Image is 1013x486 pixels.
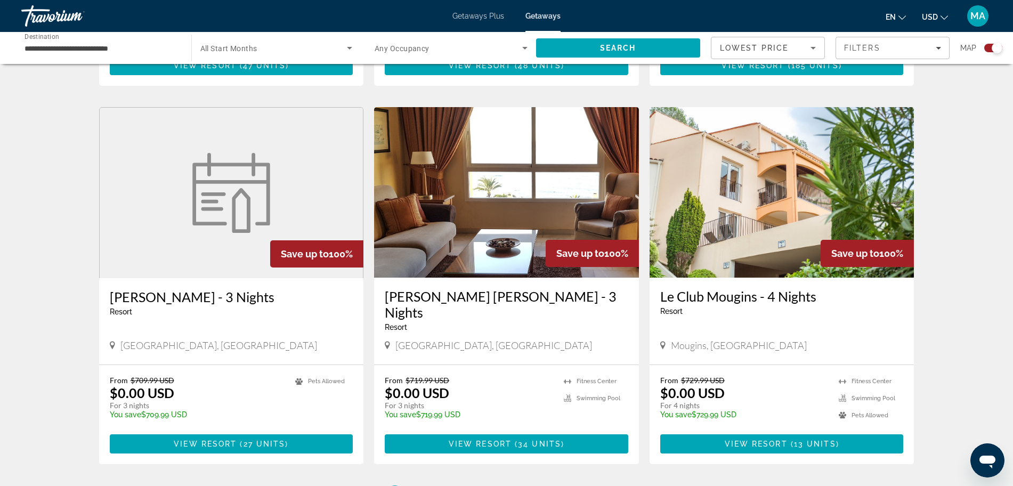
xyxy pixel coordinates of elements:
a: [PERSON_NAME] - 3 Nights [110,289,353,305]
span: Save up to [281,248,329,260]
span: From [660,376,678,385]
span: USD [922,13,938,21]
span: Swimming Pool [577,395,620,402]
button: Change currency [922,9,948,25]
p: $709.99 USD [110,410,285,419]
p: $0.00 USD [660,385,725,401]
img: Macdonald Lochanhully - 3 Nights [186,153,277,233]
span: MA [970,11,985,21]
button: Filters [836,37,950,59]
span: View Resort [722,61,784,70]
a: Macdonald Lochanhully - 3 Nights [99,107,364,278]
a: Le Club Mougins - 4 Nights [660,288,904,304]
p: For 3 nights [110,401,285,410]
span: Resort [110,307,132,316]
button: View Resort(13 units) [660,434,904,453]
img: Le Club Mougins - 4 Nights [650,107,914,278]
span: Lowest Price [720,44,788,52]
span: View Resort [449,61,512,70]
button: View Resort(48 units) [385,56,628,75]
button: Change language [886,9,906,25]
p: $0.00 USD [385,385,449,401]
span: You save [385,410,416,419]
button: View Resort(47 units) [110,56,353,75]
div: 100% [270,240,363,268]
span: ( ) [788,440,839,448]
iframe: Buton lansare fereastră mesagerie [970,443,1004,477]
p: $0.00 USD [110,385,174,401]
p: $719.99 USD [385,410,553,419]
span: 34 units [518,440,561,448]
span: Swimming Pool [852,395,895,402]
span: Save up to [831,248,879,259]
span: You save [660,410,692,419]
img: Macdonald Doña Lola - 3 Nights [374,107,639,278]
span: 48 units [518,61,561,70]
span: Destination [25,33,59,40]
span: [GEOGRAPHIC_DATA], [GEOGRAPHIC_DATA] [120,339,317,351]
span: ( ) [237,61,289,70]
span: Save up to [556,248,604,259]
p: For 3 nights [385,401,553,410]
span: You save [110,410,141,419]
span: Resort [385,323,407,331]
span: Filters [844,44,880,52]
span: ( ) [512,440,564,448]
span: 13 units [794,440,836,448]
button: Search [536,38,701,58]
span: View Resort [449,440,512,448]
p: For 4 nights [660,401,829,410]
span: $709.99 USD [131,376,174,385]
span: Mougins, [GEOGRAPHIC_DATA] [671,339,807,351]
span: From [110,376,128,385]
span: $719.99 USD [406,376,449,385]
span: Pets Allowed [308,378,345,385]
span: Map [960,40,976,55]
a: Getaways [525,12,561,20]
a: Travorium [21,2,128,30]
p: $729.99 USD [660,410,829,419]
span: Fitness Center [577,378,617,385]
span: View Resort [174,440,237,448]
span: View Resort [725,440,788,448]
button: View Resort(27 units) [110,434,353,453]
span: $729.99 USD [681,376,725,385]
button: View Resort(185 units) [660,56,904,75]
span: 27 units [244,440,286,448]
span: 47 units [243,61,286,70]
span: From [385,376,403,385]
input: Select destination [25,42,177,55]
span: [GEOGRAPHIC_DATA], [GEOGRAPHIC_DATA] [395,339,592,351]
span: View Resort [174,61,237,70]
span: 185 units [791,61,839,70]
button: View Resort(34 units) [385,434,628,453]
span: Fitness Center [852,378,892,385]
a: [PERSON_NAME] [PERSON_NAME] - 3 Nights [385,288,628,320]
span: ( ) [512,61,564,70]
a: Getaways Plus [452,12,504,20]
span: Any Occupancy [375,44,429,53]
mat-select: Sort by [720,42,816,54]
span: en [886,13,896,21]
span: Resort [660,307,683,315]
button: User Menu [964,5,992,27]
span: ( ) [237,440,288,448]
span: Pets Allowed [852,412,888,419]
span: Search [600,44,636,52]
div: 100% [546,240,639,267]
span: ( ) [785,61,842,70]
span: All Start Months [200,44,257,53]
